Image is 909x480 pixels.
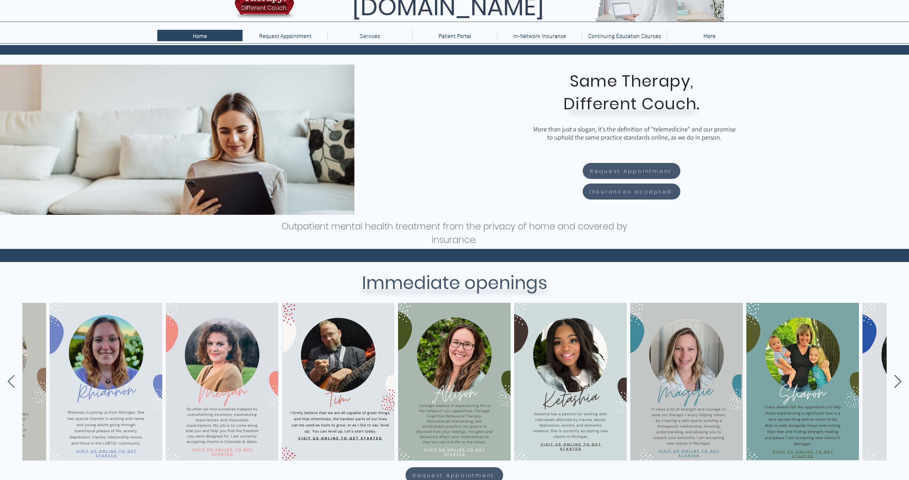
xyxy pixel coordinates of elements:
[583,163,680,179] a: Request Appointment
[570,70,694,92] span: Same Therapy,
[700,30,719,41] p: More
[582,30,667,41] a: Continuing Education Courses
[510,30,570,41] p: In-Network Insurance
[746,303,859,460] img: Sharon
[166,303,278,460] img: Megan
[243,30,327,41] a: Request Appointment
[590,187,672,196] span: Insurances accepted
[413,471,495,479] span: Request Appointment
[157,30,243,41] a: Home
[50,303,162,460] img: Rhiannon
[583,184,680,200] a: Insurances accepted
[435,30,475,41] p: Patient Portal
[281,269,628,296] h2: Immediate openings
[412,30,497,41] a: Patient Portal
[497,30,582,41] a: In-Network Insurance
[157,30,752,41] nav: Site
[356,30,384,41] p: Services
[564,93,700,115] span: Different Couch.
[585,30,665,41] p: Continuing Education Courses
[894,375,902,389] button: Next Item
[630,303,743,460] img: Maggie
[532,125,737,141] p: More than just a slogan, it's the definition of "telemedicine" and our promise to uphold the same...
[327,30,412,41] div: Services
[281,220,627,247] h1: Outpatient mental health treatment from the privacy of home and covered by insurance.
[256,30,315,41] p: Request Appointment
[189,30,211,41] p: Home
[590,167,672,175] span: Request Appointment
[7,375,15,389] button: Previous Item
